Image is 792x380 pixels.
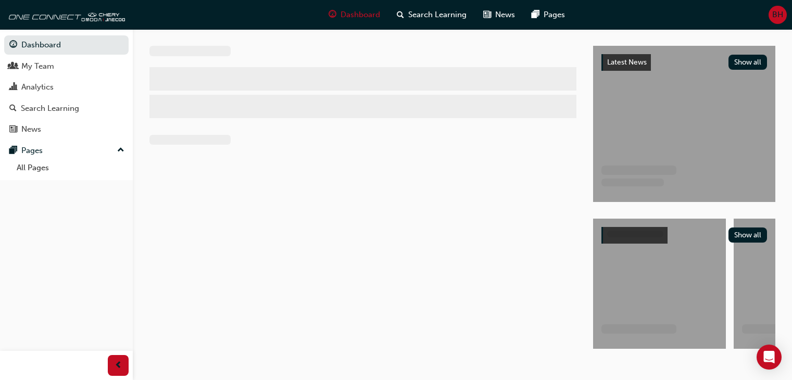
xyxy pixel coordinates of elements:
span: chart-icon [9,83,17,92]
button: DashboardMy TeamAnalyticsSearch LearningNews [4,33,129,141]
span: Latest News [607,58,647,67]
span: search-icon [397,8,404,21]
div: Search Learning [21,103,79,115]
a: All Pages [12,160,129,176]
span: news-icon [9,125,17,134]
button: BH [769,6,787,24]
a: search-iconSearch Learning [388,4,475,26]
a: Analytics [4,78,129,97]
div: Open Intercom Messenger [757,345,782,370]
span: up-icon [117,144,124,157]
button: Show all [728,55,768,70]
span: guage-icon [9,41,17,50]
a: Latest NewsShow all [601,54,767,71]
button: Pages [4,141,129,160]
span: guage-icon [329,8,336,21]
a: pages-iconPages [523,4,573,26]
span: news-icon [483,8,491,21]
a: My Team [4,57,129,76]
a: news-iconNews [475,4,523,26]
a: Search Learning [4,99,129,118]
span: search-icon [9,104,17,113]
button: Show all [728,227,768,243]
span: BH [772,9,783,21]
span: pages-icon [9,146,17,156]
div: My Team [21,60,54,72]
span: people-icon [9,62,17,71]
span: Dashboard [341,9,380,21]
div: News [21,123,41,135]
span: pages-icon [532,8,539,21]
span: Pages [544,9,565,21]
a: guage-iconDashboard [320,4,388,26]
a: Dashboard [4,35,129,55]
span: News [495,9,515,21]
div: Pages [21,145,43,157]
span: prev-icon [115,359,122,372]
a: Show all [601,227,767,244]
img: oneconnect [5,4,125,25]
div: Analytics [21,81,54,93]
span: Search Learning [408,9,467,21]
a: News [4,120,129,139]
